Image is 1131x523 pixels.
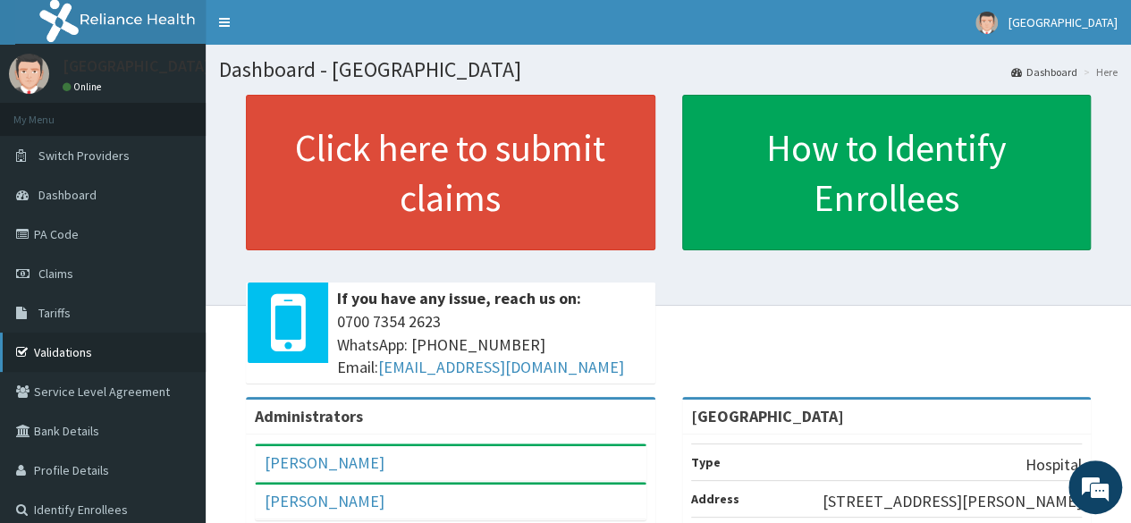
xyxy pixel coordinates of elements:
[1079,64,1118,80] li: Here
[38,266,73,282] span: Claims
[823,490,1082,513] p: [STREET_ADDRESS][PERSON_NAME]
[255,406,363,426] b: Administrators
[975,12,998,34] img: User Image
[1009,14,1118,30] span: [GEOGRAPHIC_DATA]
[691,491,739,507] b: Address
[378,357,624,377] a: [EMAIL_ADDRESS][DOMAIN_NAME]
[337,288,581,308] b: If you have any issue, reach us on:
[1011,64,1077,80] a: Dashboard
[38,148,130,164] span: Switch Providers
[9,54,49,94] img: User Image
[265,491,384,511] a: [PERSON_NAME]
[691,406,844,426] strong: [GEOGRAPHIC_DATA]
[38,305,71,321] span: Tariffs
[219,58,1118,81] h1: Dashboard - [GEOGRAPHIC_DATA]
[246,95,655,250] a: Click here to submit claims
[682,95,1092,250] a: How to Identify Enrollees
[691,454,721,470] b: Type
[63,80,106,93] a: Online
[63,58,210,74] p: [GEOGRAPHIC_DATA]
[337,310,646,379] span: 0700 7354 2623 WhatsApp: [PHONE_NUMBER] Email:
[38,187,97,203] span: Dashboard
[265,452,384,473] a: [PERSON_NAME]
[1025,453,1082,477] p: Hospital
